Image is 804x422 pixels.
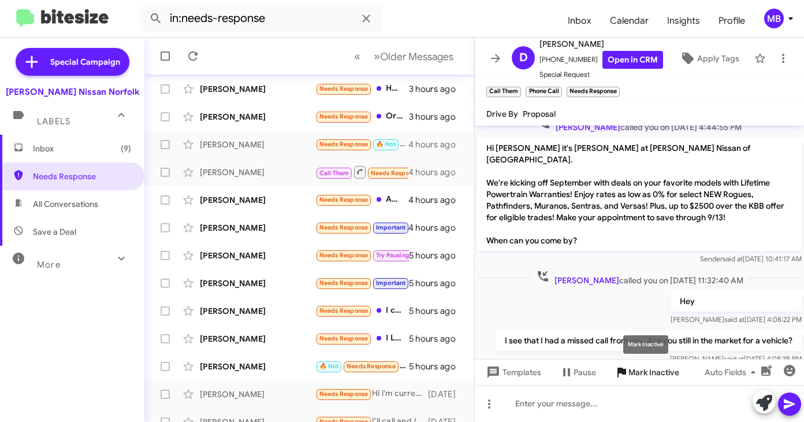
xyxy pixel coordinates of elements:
[567,87,620,97] small: Needs Response
[319,140,368,148] span: Needs Response
[140,5,382,32] input: Search
[200,277,315,289] div: [PERSON_NAME]
[315,387,428,401] div: Hi i'm currently in contact with [PERSON_NAME] and [PERSON_NAME] at the dealership in [GEOGRAPHIC...
[315,332,409,345] div: I Live in [GEOGRAPHIC_DATA] SC
[319,279,368,287] span: Needs Response
[37,116,70,127] span: Labels
[409,333,465,345] div: 5 hours ago
[319,85,368,92] span: Needs Response
[315,165,408,179] div: Inbound Call
[319,362,339,370] span: 🔥 Hot
[550,362,605,383] button: Pause
[496,330,802,351] p: I see that I had a missed call from you. Are you still in the market for a vehicle?
[709,4,754,38] a: Profile
[724,315,745,324] span: said at
[574,362,596,383] span: Pause
[764,9,784,28] div: MB
[319,307,368,314] span: Needs Response
[695,362,769,383] button: Auto Fields
[484,362,541,383] span: Templates
[200,333,315,345] div: [PERSON_NAME]
[628,362,679,383] span: Mark Inactive
[315,110,409,123] div: Or maybe even a Nissan maxima
[319,224,368,231] span: Needs Response
[200,166,315,178] div: [PERSON_NAME]
[376,251,410,259] span: Try Pausing
[319,251,368,259] span: Needs Response
[200,388,315,400] div: [PERSON_NAME]
[519,49,528,67] span: D
[315,193,408,206] div: Any deal on [PERSON_NAME]?
[539,51,663,69] span: [PHONE_NUMBER]
[367,45,460,68] button: Next
[376,224,406,231] span: Important
[315,304,409,317] div: I can't afford a new truck I have to much roll over
[33,143,131,154] span: Inbox
[671,315,802,324] span: [PERSON_NAME] [DATE] 4:08:22 PM
[408,194,465,206] div: 4 hours ago
[477,138,802,251] p: Hi [PERSON_NAME] it's [PERSON_NAME] at [PERSON_NAME] Nissan of [GEOGRAPHIC_DATA]. We're kicking o...
[315,249,409,262] div: Hi! We are still out of town. We had a family member up here in [US_STATE] take a turn for the wo...
[200,250,315,261] div: [PERSON_NAME]
[200,194,315,206] div: [PERSON_NAME]
[605,362,688,383] button: Mark Inactive
[671,291,802,312] p: Hey
[554,275,619,286] span: [PERSON_NAME]
[724,354,744,363] span: said at
[315,138,408,151] div: I can't come until weekend
[408,139,465,150] div: 4 hours ago
[376,140,396,148] span: 🔥 Hot
[602,51,663,69] a: Open in CRM
[475,362,550,383] button: Templates
[347,362,396,370] span: Needs Response
[486,87,521,97] small: Call Them
[601,4,658,38] a: Calendar
[50,56,120,68] span: Special Campaign
[315,360,409,373] div: I was told I wasn't approved unless you know something I don't know tell me
[486,109,518,119] span: Drive By
[705,362,760,383] span: Auto Fields
[200,139,315,150] div: [PERSON_NAME]
[376,279,406,287] span: Important
[121,143,131,154] span: (9)
[315,221,408,234] div: How about new Kicks?
[374,49,380,64] span: »
[319,390,368,398] span: Needs Response
[523,109,556,119] span: Proposal
[347,45,367,68] button: Previous
[315,276,409,290] div: Our interest in buying is contingent on the trade in of our 2019 Frontier , for our asking price....
[200,361,315,372] div: [PERSON_NAME]
[319,169,349,177] span: Call Them
[700,254,802,263] span: Sender [DATE] 10:41:17 AM
[754,9,791,28] button: MB
[623,335,668,354] div: Mark Inactive
[723,254,743,263] span: said at
[380,50,453,63] span: Older Messages
[409,250,465,261] div: 5 hours ago
[6,86,139,98] div: [PERSON_NAME] Nissan Norfolk
[16,48,129,76] a: Special Campaign
[556,122,620,132] span: [PERSON_NAME]
[658,4,709,38] a: Insights
[33,226,76,238] span: Save a Deal
[319,113,368,120] span: Needs Response
[315,82,409,95] div: How much is that blue ‘24 pathfinder with 21k miles?
[669,48,749,69] button: Apply Tags
[409,305,465,317] div: 5 hours ago
[354,49,360,64] span: «
[37,260,61,270] span: More
[539,37,663,51] span: [PERSON_NAME]
[33,171,131,182] span: Needs Response
[319,335,368,342] span: Needs Response
[371,169,420,177] span: Needs Response
[531,269,748,286] span: called you on [DATE] 11:32:40 AM
[559,4,601,38] a: Inbox
[526,87,561,97] small: Phone Call
[33,198,98,210] span: All Conversations
[428,388,465,400] div: [DATE]
[200,222,315,234] div: [PERSON_NAME]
